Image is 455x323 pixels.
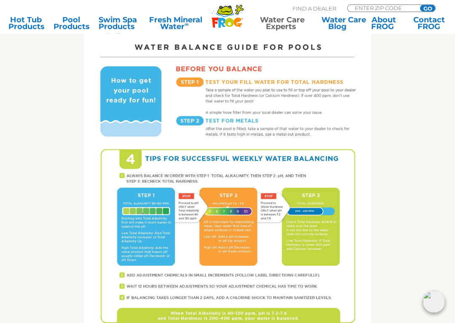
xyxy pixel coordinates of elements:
[8,16,43,30] a: Hot TubProducts
[185,21,189,27] sup: ∞
[254,16,311,30] a: Water CareExperts
[367,16,401,30] a: AboutFROG
[412,16,447,30] a: ContactFROG
[99,16,134,30] a: Swim SpaProducts
[54,16,88,30] a: PoolProducts
[292,5,336,12] p: Find A Dealer
[321,16,356,30] a: Water CareBlog
[420,5,435,12] input: GO
[423,291,445,313] img: openIcon
[354,5,411,11] input: Zip Code Form
[144,16,208,30] a: Fresh MineralWater∞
